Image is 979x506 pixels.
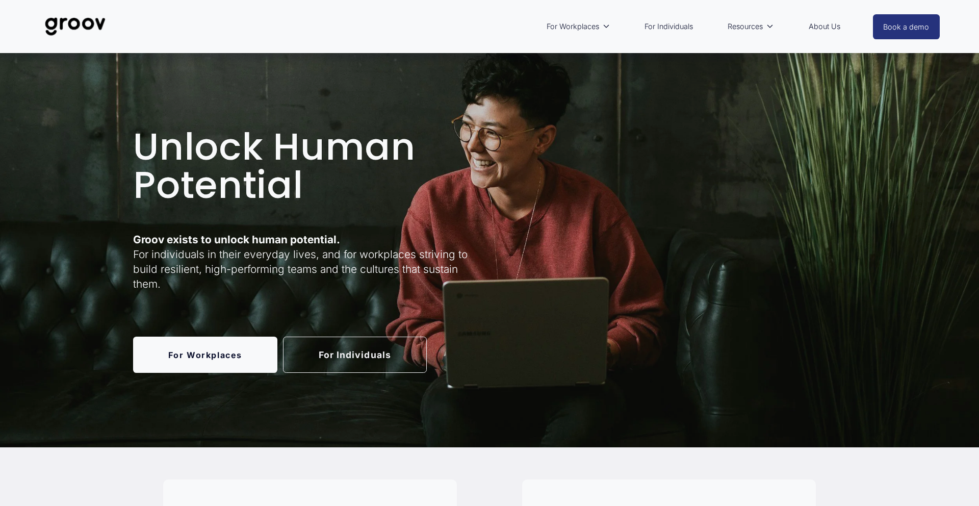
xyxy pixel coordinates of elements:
a: For Individuals [283,337,427,373]
a: folder dropdown [723,15,779,38]
a: Book a demo [873,14,940,39]
img: Groov | Unlock Human Potential at Work and in Life [39,10,111,43]
a: For Workplaces [133,337,277,373]
a: folder dropdown [542,15,615,38]
a: About Us [804,15,845,38]
a: For Individuals [639,15,698,38]
span: For Workplaces [547,20,599,33]
p: For individuals in their everyday lives, and for workplaces striving to build resilient, high-per... [133,232,486,292]
span: Resources [728,20,763,33]
strong: Groov exists to unlock human potential. [133,233,340,246]
h1: Unlock Human Potential [133,128,486,205]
